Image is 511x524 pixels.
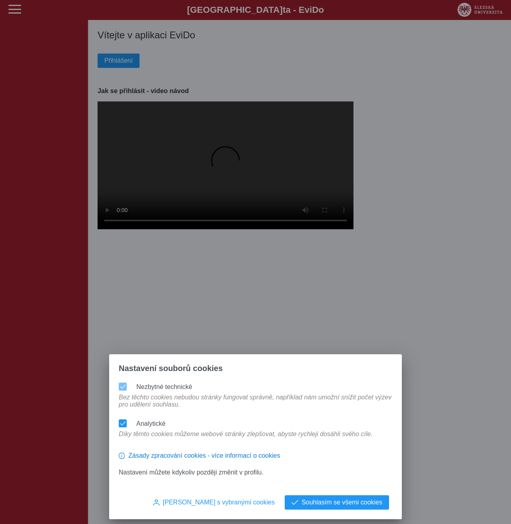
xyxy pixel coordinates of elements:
div: Bez těchto cookies nebudou stránky fungovat správně, například nám umožní snížit počet výzev pro ... [116,394,395,416]
span: Nastavení souborů cookies [119,364,223,373]
button: Souhlasím se všemi cookies [285,495,389,510]
span: [PERSON_NAME] s vybranými cookies [163,499,275,506]
button: Zásady zpracování cookies - více informací o cookies [119,449,280,462]
label: Analytické [136,420,166,427]
span: Zásady zpracování cookies - více informací o cookies [128,452,280,459]
span: Souhlasím se všemi cookies [301,499,382,506]
a: Zásady zpracování cookies - více informací o cookies [119,455,280,462]
label: Nezbytné technické [136,383,192,390]
p: Nastavení můžete kdykoliv později změnit v profilu. [119,469,392,476]
div: Díky těmto cookies můžeme webové stránky zlepšovat, abyste rychleji dosáhli svého cíle. [116,431,376,446]
button: [PERSON_NAME] s vybranými cookies [146,495,281,510]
